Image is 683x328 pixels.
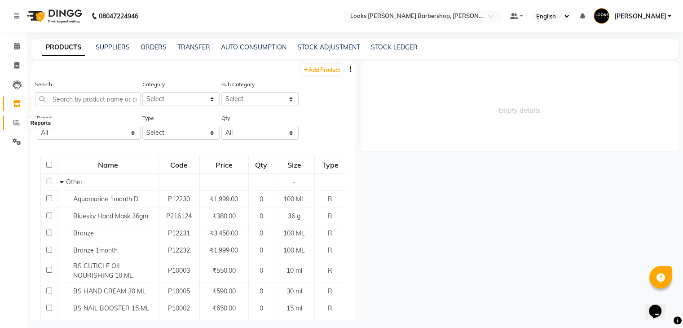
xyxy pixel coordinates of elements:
span: P10003 [168,266,190,275]
span: 0 [260,266,263,275]
span: 100 ML [283,229,305,237]
a: Add Product [301,64,343,75]
img: Naveendra Prasad [594,8,609,24]
span: Aquamarine 1month D [73,195,138,203]
span: - [293,178,295,186]
span: ₹550.00 [212,266,236,275]
span: BS NAIL BOOSTER 15 ML [73,304,150,312]
img: logo [23,4,84,29]
span: 0 [260,246,263,254]
span: R [328,304,332,312]
span: Collapse Row [60,178,66,186]
span: 0 [260,195,263,203]
span: 30 ml [286,287,302,295]
div: Reports [28,118,53,129]
span: 36 g [288,212,300,220]
span: R [328,195,332,203]
span: Empty details [361,61,679,151]
span: R [328,266,332,275]
iframe: chat widget [645,292,674,319]
span: R [328,246,332,254]
label: Type [142,114,154,122]
a: STOCK LEDGER [371,43,418,51]
span: P12231 [168,229,190,237]
span: 0 [260,212,263,220]
a: ORDERS [141,43,167,51]
span: ₹590.00 [212,287,236,295]
div: Type [315,157,345,173]
span: ₹1,999.00 [210,195,238,203]
span: R [328,229,332,237]
span: 10 ml [286,266,302,275]
span: P12232 [168,246,190,254]
div: Size [275,157,314,173]
label: Category [142,80,165,89]
div: Code [159,157,199,173]
span: Bluesky Hand Mask 36gm [73,212,148,220]
span: 100 ML [283,246,305,254]
label: Qty [221,114,230,122]
div: Price [200,157,248,173]
span: BS HAND CREAM 30 ML [73,287,146,295]
span: ₹3,450.00 [210,229,238,237]
span: ₹1,999.00 [210,246,238,254]
span: R [328,212,332,220]
label: Brand [37,114,52,122]
label: Sub Category [221,80,255,89]
span: [PERSON_NAME] [614,12,666,21]
span: P216124 [166,212,192,220]
a: SUPPLIERS [96,43,130,51]
span: ₹380.00 [212,212,236,220]
a: TRANSFER [177,43,210,51]
label: Search [35,80,52,89]
a: STOCK ADJUSTMENT [297,43,360,51]
span: Bronze 1month [73,246,118,254]
span: P10002 [168,304,190,312]
span: 0 [260,304,263,312]
div: Qty [249,157,273,173]
span: 100 ML [283,195,305,203]
span: P10005 [168,287,190,295]
span: Bronze [73,229,94,237]
a: PRODUCTS [42,40,85,56]
span: P12230 [168,195,190,203]
b: 08047224946 [99,4,138,29]
input: Search by product name or code [35,92,141,106]
span: 0 [260,229,263,237]
span: Other [66,178,83,186]
span: BS CUTICLE OIL NOURISHING 10 ML [73,262,133,279]
span: 15 ml [286,304,302,312]
span: ₹650.00 [212,304,236,312]
div: Name [58,157,158,173]
span: R [328,287,332,295]
a: AUTO CONSUMPTION [221,43,286,51]
span: 0 [260,287,263,295]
